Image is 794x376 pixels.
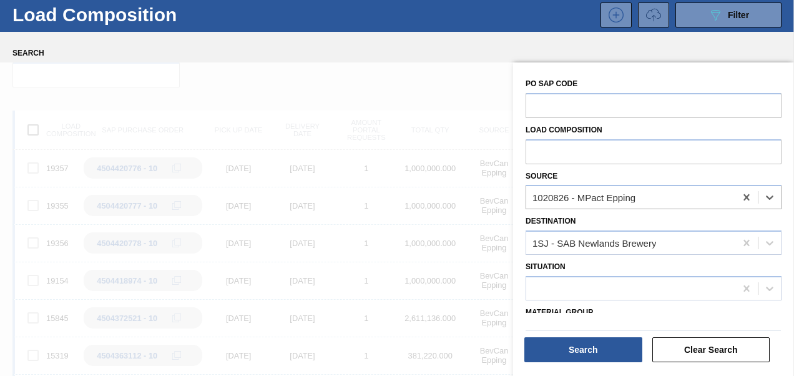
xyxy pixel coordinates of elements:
[675,2,782,27] button: Filter
[526,126,602,134] label: Load composition
[526,79,577,88] label: PO SAP Code
[638,2,669,27] button: UploadTransport Information
[526,172,557,181] label: Source
[526,308,593,317] label: Material Group
[652,337,770,362] button: Clear Search
[594,2,632,27] div: New Load Composition
[12,44,180,62] label: Search
[728,10,749,20] span: Filter
[526,262,566,271] label: Situation
[632,2,669,27] div: Request volume
[532,192,635,203] div: 1020826 - MPact Epping
[12,7,202,22] h1: Load Composition
[532,238,656,249] div: 1SJ - SAB Newlands Brewery
[524,337,642,362] button: Search
[526,217,576,225] label: Destination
